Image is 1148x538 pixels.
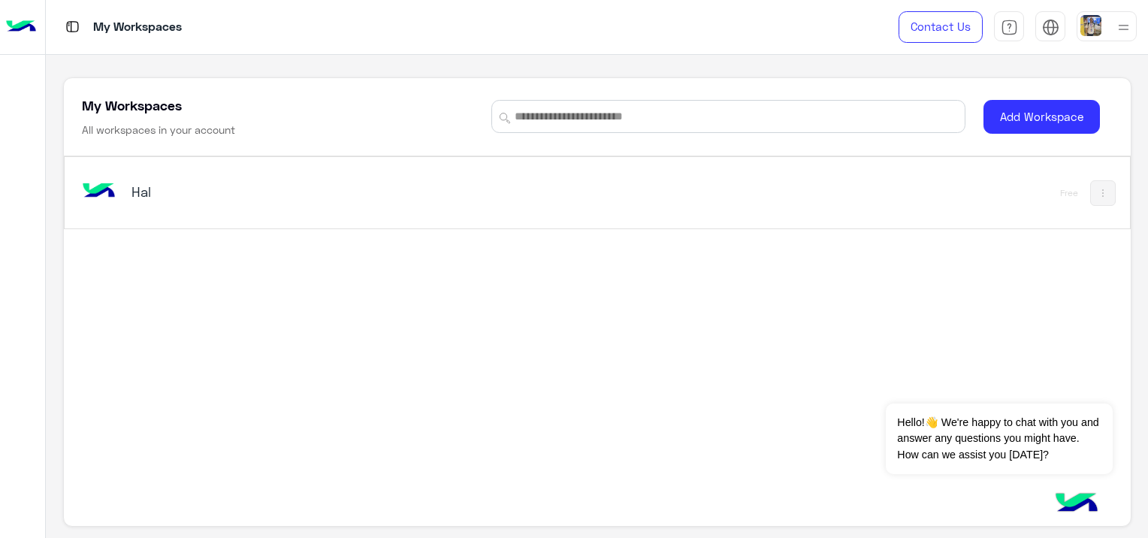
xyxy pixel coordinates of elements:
img: tab [1042,19,1059,36]
p: My Workspaces [93,17,182,38]
img: profile [1114,18,1133,37]
img: userImage [1080,15,1101,36]
img: Logo [6,11,36,43]
h5: My Workspaces [82,96,182,114]
img: tab [63,17,82,36]
span: Hello!👋 We're happy to chat with you and answer any questions you might have. How can we assist y... [886,403,1112,474]
img: hulul-logo.png [1050,478,1103,530]
h6: All workspaces in your account [82,122,235,138]
h5: Hal [131,183,505,201]
img: bot image [79,171,119,212]
img: tab [1001,19,1018,36]
a: Contact Us [899,11,983,43]
div: Free [1060,187,1078,199]
button: Add Workspace [983,100,1100,134]
a: tab [994,11,1024,43]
